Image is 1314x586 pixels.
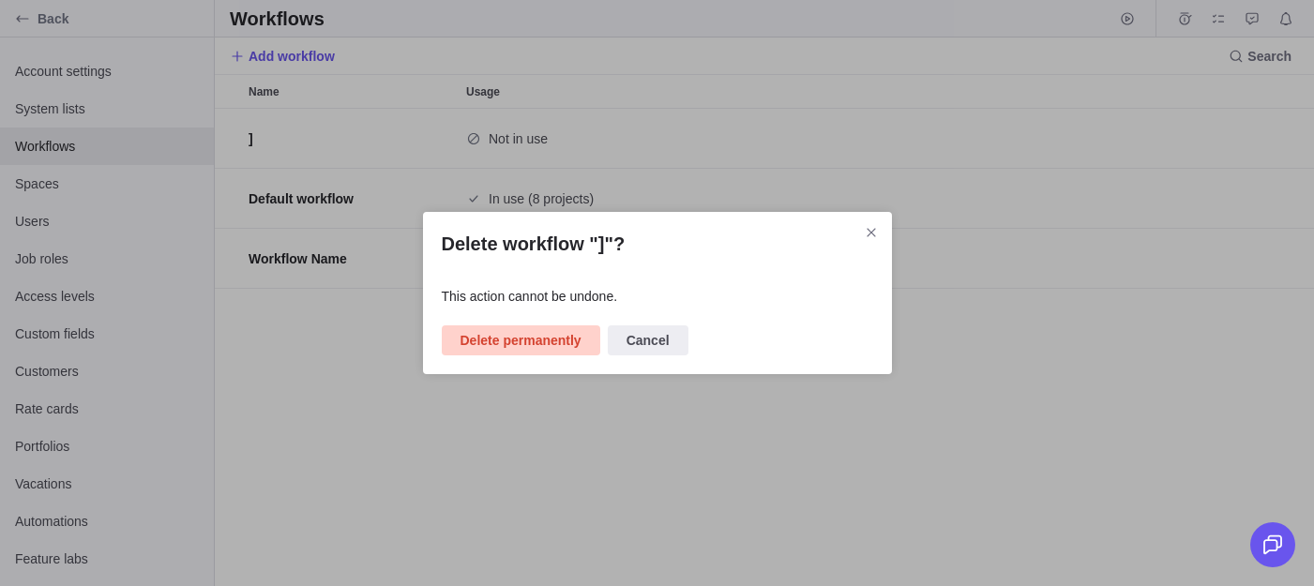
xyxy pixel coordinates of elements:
[442,287,873,306] div: This action cannot be undone.
[608,325,688,355] span: Cancel
[461,329,581,352] span: Delete permanently
[627,329,670,352] span: Cancel
[442,231,873,257] h2: Delete workflow "]"?
[423,212,892,374] div: Delete workflow "]"?
[442,325,600,355] span: Delete permanently
[858,219,884,246] span: Close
